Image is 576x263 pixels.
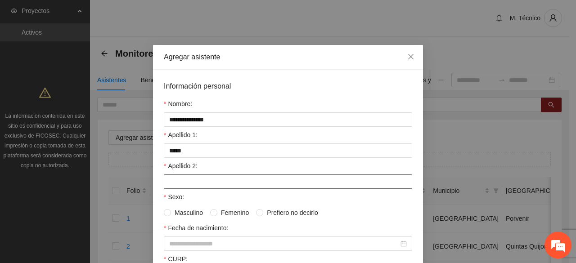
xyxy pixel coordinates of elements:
[164,161,198,171] label: Apellido 2:
[164,130,198,140] label: Apellido 1:
[399,45,423,69] button: Close
[164,52,412,62] div: Agregar asistente
[52,83,124,174] span: Estamos en línea.
[164,192,184,202] label: Sexo:
[263,208,322,218] span: Prefiero no decirlo
[164,143,412,158] input: Apellido 1:
[4,171,171,202] textarea: Escriba su mensaje y pulse “Intro”
[164,80,231,92] span: Información personal
[148,4,169,26] div: Minimizar ventana de chat en vivo
[164,112,412,127] input: Nombre:
[164,174,412,189] input: Apellido 2:
[164,99,192,109] label: Nombre:
[407,53,414,60] span: close
[217,208,252,218] span: Femenino
[169,239,399,249] input: Fecha de nacimiento:
[47,46,151,58] div: Chatee con nosotros ahora
[171,208,207,218] span: Masculino
[164,223,228,233] label: Fecha de nacimiento:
